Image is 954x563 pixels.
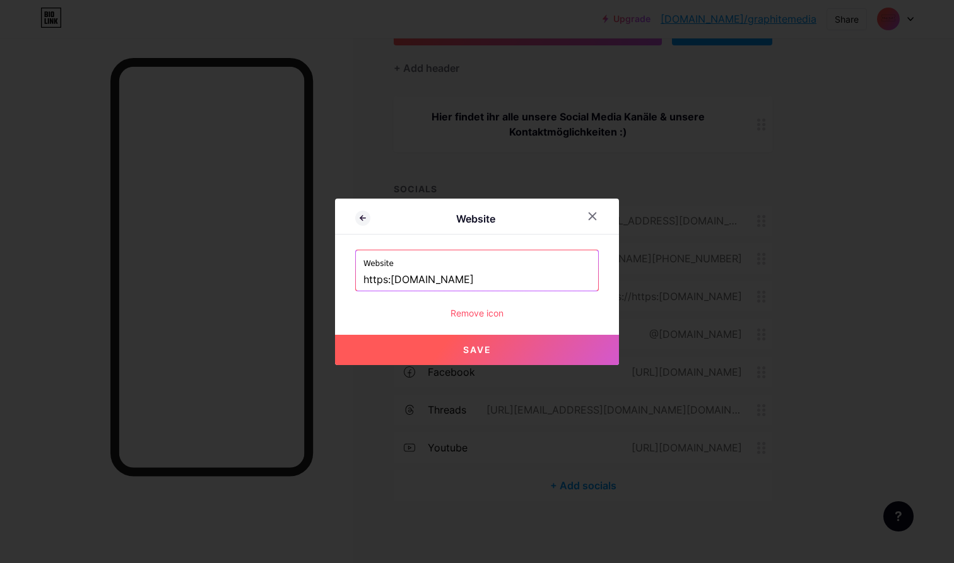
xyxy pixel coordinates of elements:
[335,335,619,365] button: Save
[363,250,591,269] label: Website
[463,344,492,355] span: Save
[363,269,591,291] input: https://yourwebsite.com/
[355,306,599,320] div: Remove icon
[370,211,581,226] div: Website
